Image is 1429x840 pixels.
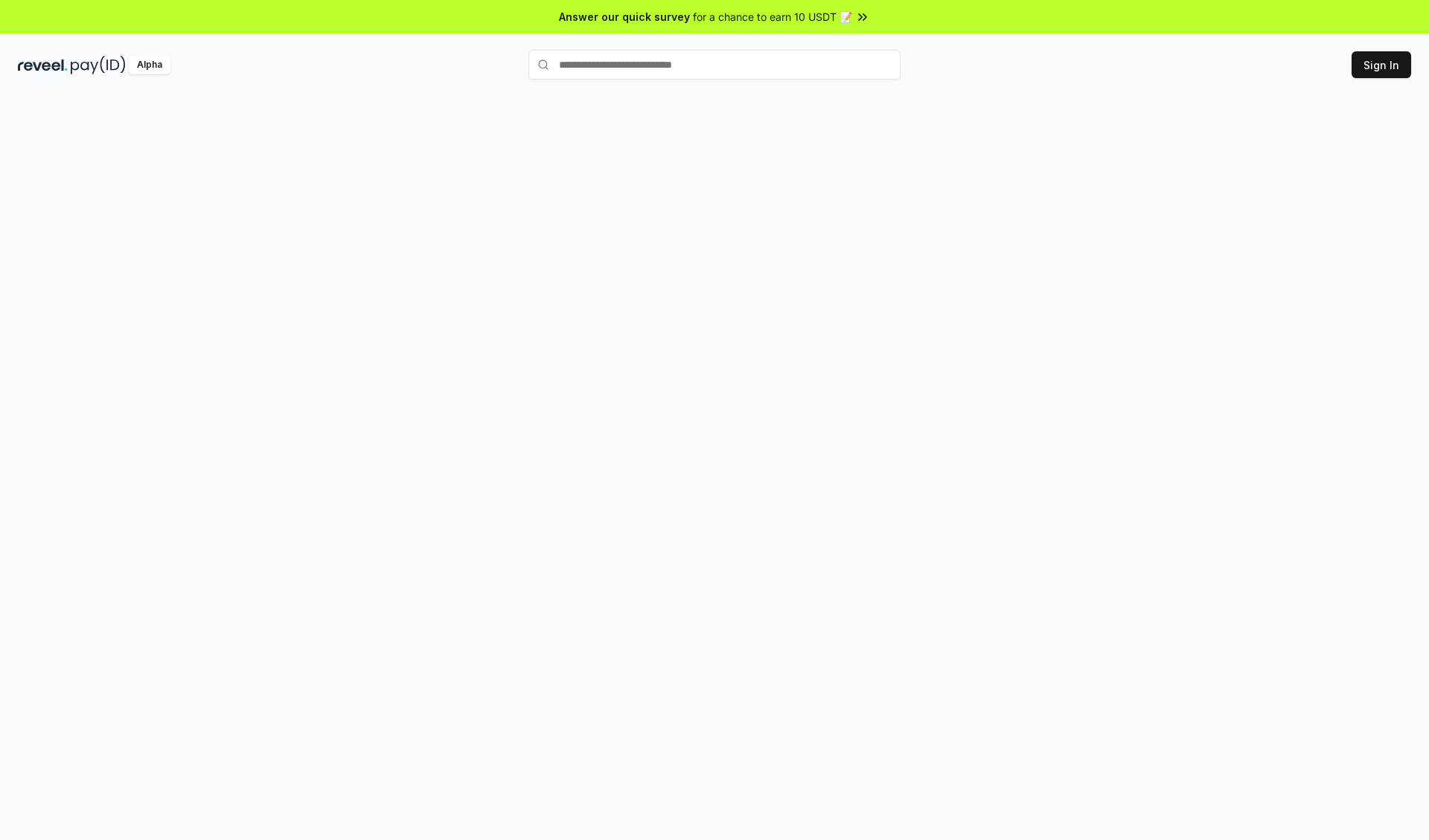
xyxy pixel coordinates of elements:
span: Answer our quick survey [559,9,690,25]
span: for a chance to earn 10 USDT 📝 [693,9,852,25]
div: Alpha [129,56,170,74]
img: reveel_dark [18,56,68,74]
button: Sign In [1352,51,1411,78]
img: pay_id [71,56,126,74]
